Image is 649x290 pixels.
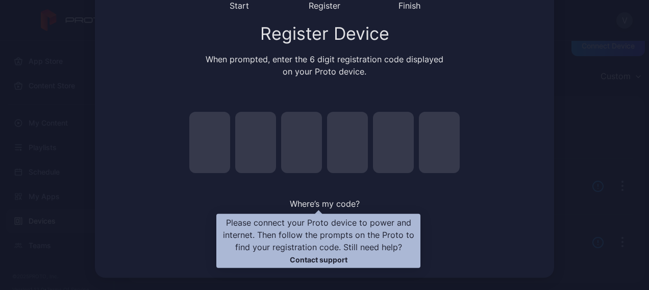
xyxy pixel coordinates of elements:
span: Where’s my code? [290,199,360,209]
input: pin code 3 of 6 [281,112,322,173]
input: pin code 1 of 6 [189,112,230,173]
div: When prompted, enter the 6 digit registration code displayed on your Proto device. [204,53,446,78]
input: pin code 2 of 6 [235,112,276,173]
div: Register Device [107,25,542,43]
input: pin code 5 of 6 [373,112,414,173]
div: Please connect your Proto device to power and internet. Then follow the prompts on the Proto to f... [221,216,415,265]
a: Contact support [290,255,347,264]
input: pin code 6 of 6 [419,112,460,173]
input: pin code 4 of 6 [327,112,368,173]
